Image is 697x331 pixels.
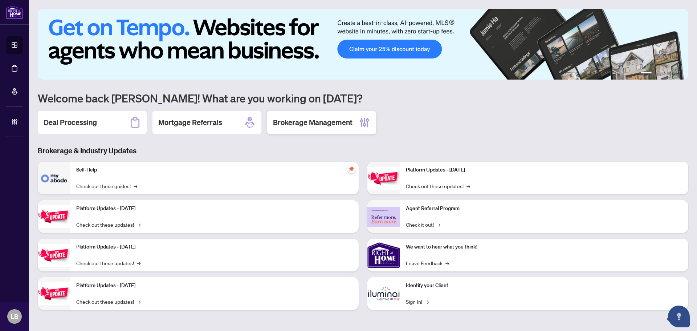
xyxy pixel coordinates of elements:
[655,72,658,75] button: 2
[678,72,681,75] button: 6
[137,221,140,229] span: →
[38,282,70,305] img: Platform Updates - July 8, 2025
[367,207,400,227] img: Agent Referral Program
[406,298,429,306] a: Sign In!→
[406,282,682,290] p: Identify your Client
[76,282,353,290] p: Platform Updates - [DATE]
[672,72,675,75] button: 5
[367,239,400,271] img: We want to hear what you think!
[425,298,429,306] span: →
[406,259,449,267] a: Leave Feedback→
[668,306,690,327] button: Open asap
[367,167,400,190] img: Platform Updates - June 23, 2025
[406,205,682,213] p: Agent Referral Program
[273,117,352,128] h2: Brokerage Management
[76,221,140,229] a: Check out these updates!→
[38,146,688,156] h3: Brokerage & Industry Updates
[38,9,688,80] img: Slide 0
[445,259,449,267] span: →
[640,72,652,75] button: 1
[44,117,97,128] h2: Deal Processing
[661,72,664,75] button: 3
[137,298,140,306] span: →
[11,311,19,322] span: LB
[38,162,70,194] img: Self-Help
[466,182,470,190] span: →
[367,277,400,310] img: Identify your Client
[158,117,222,128] h2: Mortgage Referrals
[437,221,440,229] span: →
[76,298,140,306] a: Check out these updates!→
[38,91,688,105] h1: Welcome back [PERSON_NAME]! What are you working on [DATE]?
[76,166,353,174] p: Self-Help
[406,166,682,174] p: Platform Updates - [DATE]
[406,182,470,190] a: Check out these updates!→
[137,259,140,267] span: →
[406,243,682,251] p: We want to hear what you think!
[38,205,70,228] img: Platform Updates - September 16, 2025
[76,259,140,267] a: Check out these updates!→
[347,165,356,173] span: pushpin
[76,243,353,251] p: Platform Updates - [DATE]
[76,182,137,190] a: Check out these guides!→
[134,182,137,190] span: →
[406,221,440,229] a: Check it out!→
[76,205,353,213] p: Platform Updates - [DATE]
[38,244,70,267] img: Platform Updates - July 21, 2025
[6,5,23,19] img: logo
[667,72,669,75] button: 4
